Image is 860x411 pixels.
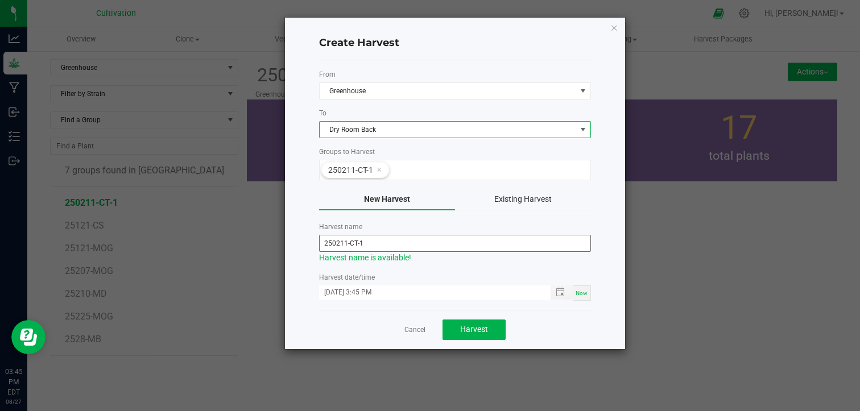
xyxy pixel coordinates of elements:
label: Harvest name [319,222,591,232]
iframe: Resource center [11,320,46,354]
input: MM/dd/yyyy HH:MM a [319,285,539,300]
label: Harvest date/time [319,272,591,283]
label: To [319,108,591,118]
button: Existing Harvest [455,189,591,210]
span: Now [576,290,588,296]
label: Groups to Harvest [319,147,591,157]
button: Harvest [443,319,506,340]
input: e.g. CR1-2021-01-01 [319,235,591,252]
span: Harvest [460,325,488,334]
span: Greenhouse [320,83,576,99]
button: New Harvest [319,189,455,210]
span: Toggle popup [551,285,573,300]
span: 250211-CT-1 [328,165,373,175]
span: Dry Room Back [320,122,576,138]
div: Harvest name is available! [319,252,591,264]
h4: Create Harvest [319,36,591,51]
a: Cancel [404,325,425,335]
label: From [319,69,591,80]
